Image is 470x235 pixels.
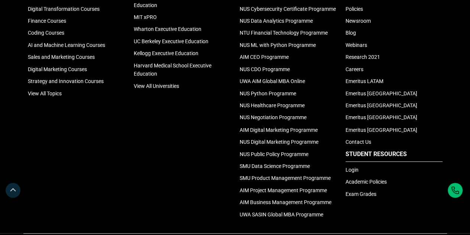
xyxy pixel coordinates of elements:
a: Coding Courses [28,30,64,36]
a: AIM Business Management Programme [240,199,331,205]
a: View All Topics [28,90,62,96]
a: View All Universities [134,83,179,89]
a: Emeritus [GEOGRAPHIC_DATA] [346,114,417,120]
a: Kellogg Executive Education [134,50,198,56]
a: UC Berkeley Executive Education [134,38,208,44]
a: Contact Us [346,139,371,145]
a: Newsroom [346,18,371,24]
a: NUS Public Policy Programme [240,151,308,157]
a: UWA SASIN Global MBA Programme [240,211,323,217]
a: NUS CDO Programme [240,66,290,72]
a: Strategy and Innovation Courses [28,78,104,84]
a: Emeritus LATAM [346,78,383,84]
a: NTU Financial Technology Programme [240,30,328,36]
a: Blog [346,30,356,36]
a: AIM Digital Marketing Programme [240,127,318,133]
a: Harvard Medical School Executive Education [134,63,211,77]
a: NUS Python Programme [240,90,296,96]
a: UWA AIM Global MBA Online [240,78,305,84]
a: Careers [346,66,363,72]
a: NUS Cybersecurity Certificate Programme [240,6,336,12]
a: Login [346,166,359,172]
a: Finance Courses [28,18,66,24]
a: Research 2021 [346,54,380,60]
a: NUS Data Analytics Programme [240,18,313,24]
a: MIT xPRO [134,14,157,20]
a: NUS ML with Python Programme [240,42,316,48]
a: Emeritus [GEOGRAPHIC_DATA] [346,90,417,96]
a: Policies [346,6,363,12]
a: Webinars [346,42,367,48]
a: Exam Grades [346,191,376,197]
a: NUS Negotiation Programme [240,114,307,120]
a: Emeritus [GEOGRAPHIC_DATA] [346,127,417,133]
a: AIM CEO Programme [240,54,289,60]
a: NUS Digital Marketing Programme [240,139,318,145]
a: Sales and Marketing Courses [28,54,95,60]
a: Digital Transformation Courses [28,6,100,12]
a: Academic Policies [346,178,387,184]
a: Wharton Executive Education [134,26,201,32]
a: SMU Product Management Programme [240,175,331,181]
a: NUS Healthcare Programme [240,102,305,108]
a: Emeritus [GEOGRAPHIC_DATA] [346,102,417,108]
a: AI and Machine Learning Courses [28,42,105,48]
a: AIM Project Management Programme [240,187,327,193]
a: Digital Marketing Courses [28,66,87,72]
a: SMU Data Science Programme [240,163,310,169]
